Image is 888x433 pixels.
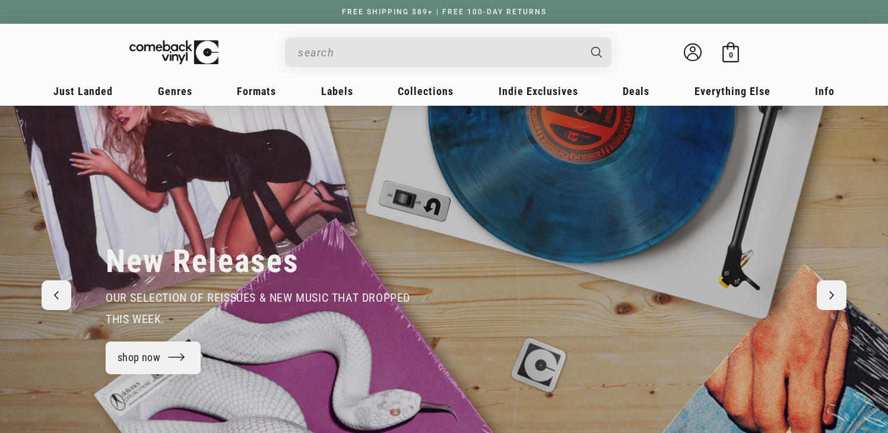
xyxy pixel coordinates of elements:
[623,85,649,97] span: Deals
[581,37,613,67] button: Search
[106,342,201,374] a: shop now
[298,40,579,65] input: search
[158,85,192,97] span: Genres
[729,50,733,59] span: 0
[817,280,846,310] button: Next slide
[499,85,578,97] span: Indie Exclusives
[815,85,835,97] span: Info
[285,37,611,67] div: Search
[321,85,353,97] span: Labels
[694,85,770,97] span: Everything Else
[330,8,559,16] a: FREE SHIPPING $89+ | FREE 100-DAY RETURNS
[42,280,71,310] button: Previous slide
[53,85,113,97] span: Just Landed
[398,85,453,97] span: Collections
[237,85,276,97] span: Formats
[106,242,299,281] h2: New Releases
[106,290,410,326] span: our selection of reissues & new music that dropped this week.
